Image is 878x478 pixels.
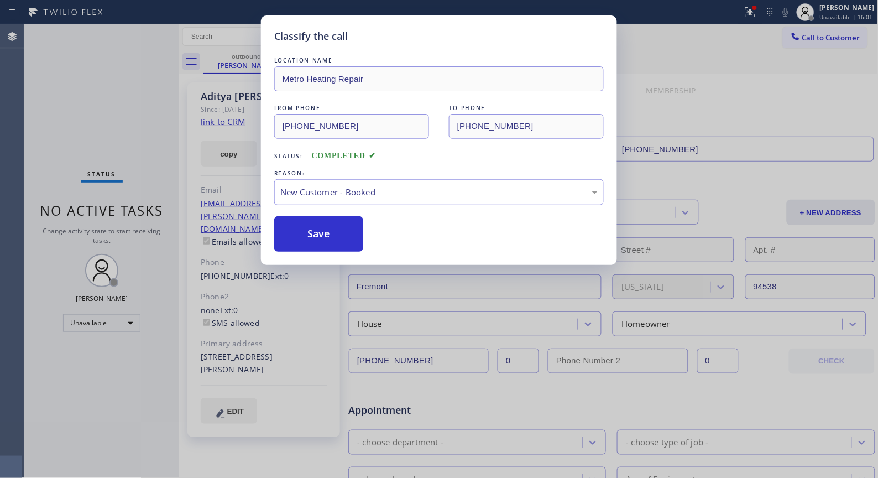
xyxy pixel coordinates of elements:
input: From phone [274,114,429,139]
div: FROM PHONE [274,102,429,114]
div: New Customer - Booked [280,186,598,199]
div: LOCATION NAME [274,55,604,66]
h5: Classify the call [274,29,348,44]
span: COMPLETED [312,152,376,160]
div: REASON: [274,168,604,179]
span: Status: [274,152,303,160]
div: TO PHONE [449,102,604,114]
input: To phone [449,114,604,139]
button: Save [274,216,363,252]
